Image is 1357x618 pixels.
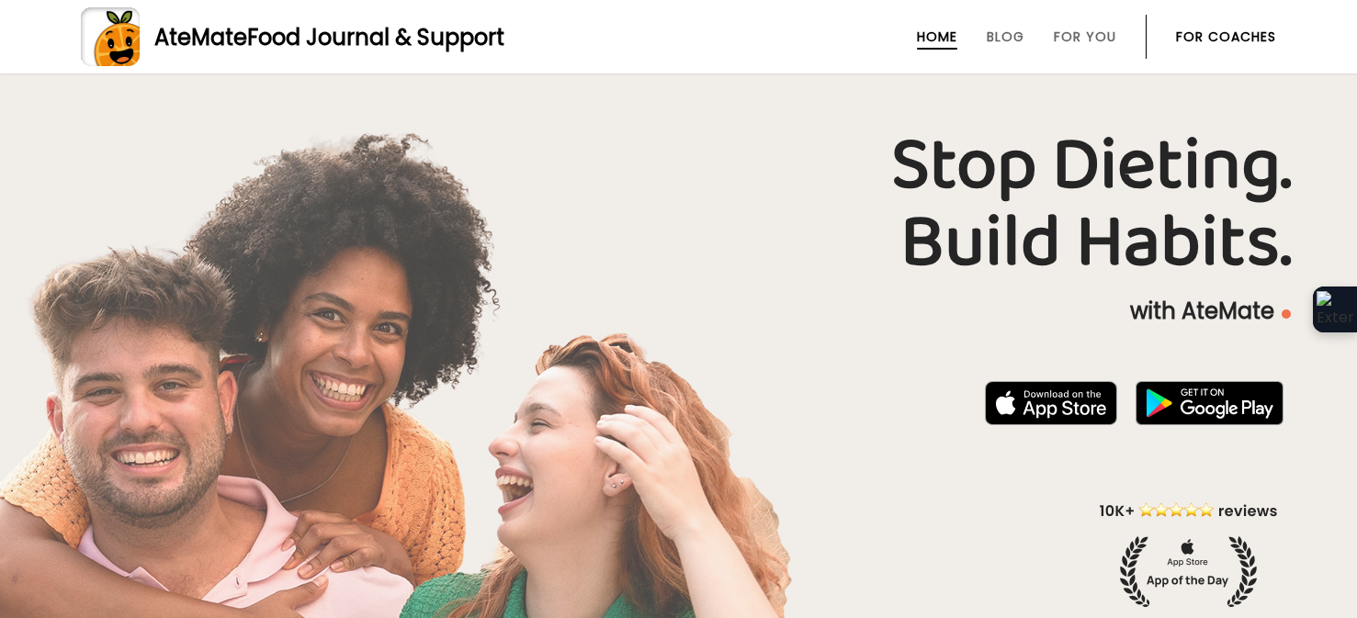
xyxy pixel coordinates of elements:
div: AteMate [140,21,504,53]
img: badge-download-apple.svg [985,381,1117,425]
h1: Stop Dieting. Build Habits. [66,128,1291,282]
span: Food Journal & Support [247,22,504,52]
a: Blog [987,29,1024,44]
img: home-hero-appoftheday.png [1086,500,1291,607]
img: badge-download-google.png [1136,381,1283,425]
a: For You [1054,29,1116,44]
img: Extension Icon [1317,291,1353,328]
p: with AteMate [66,297,1291,326]
a: AteMateFood Journal & Support [81,7,1276,66]
a: Home [917,29,957,44]
a: For Coaches [1176,29,1276,44]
